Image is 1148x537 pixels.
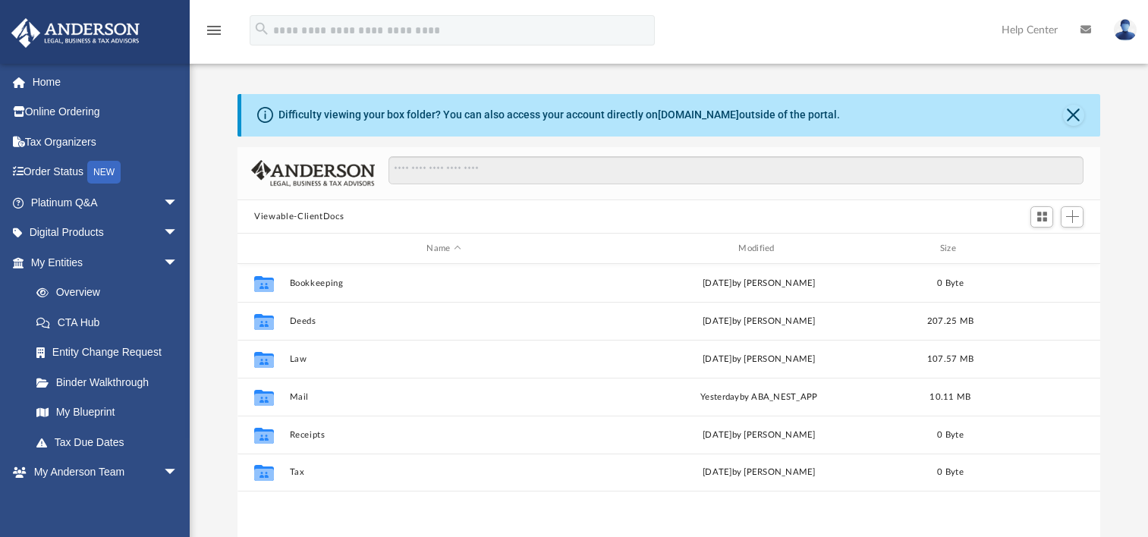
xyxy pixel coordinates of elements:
[290,316,599,326] button: Deeds
[205,21,223,39] i: menu
[388,156,1084,185] input: Search files and folders
[987,242,1093,256] div: id
[21,278,201,308] a: Overview
[163,218,193,249] span: arrow_drop_down
[937,468,964,476] span: 0 Byte
[11,457,193,488] a: My Anderson Teamarrow_drop_down
[254,210,344,224] button: Viewable-ClientDocs
[605,242,914,256] div: Modified
[87,161,121,184] div: NEW
[605,429,914,442] div: [DATE] by [PERSON_NAME]
[11,97,201,127] a: Online Ordering
[163,187,193,218] span: arrow_drop_down
[937,279,964,287] span: 0 Byte
[205,29,223,39] a: menu
[290,430,599,440] button: Receipts
[289,242,598,256] div: Name
[1063,105,1084,126] button: Close
[21,338,201,368] a: Entity Change Request
[21,307,201,338] a: CTA Hub
[11,157,201,188] a: Order StatusNEW
[290,278,599,288] button: Bookkeeping
[605,353,914,366] div: [DATE] by [PERSON_NAME]
[927,355,973,363] span: 107.57 MB
[1114,19,1137,41] img: User Pic
[11,247,201,278] a: My Entitiesarrow_drop_down
[21,397,193,428] a: My Blueprint
[930,393,971,401] span: 10.11 MB
[163,457,193,488] span: arrow_drop_down
[605,466,914,479] div: [DATE] by [PERSON_NAME]
[11,127,201,157] a: Tax Organizers
[21,367,201,397] a: Binder Walkthrough
[7,18,144,48] img: Anderson Advisors Platinum Portal
[937,431,964,439] span: 0 Byte
[920,242,981,256] div: Size
[244,242,282,256] div: id
[11,187,201,218] a: Platinum Q&Aarrow_drop_down
[927,317,973,325] span: 207.25 MB
[163,247,193,278] span: arrow_drop_down
[290,392,599,402] button: Mail
[700,393,739,401] span: yesterday
[605,315,914,328] div: [DATE] by [PERSON_NAME]
[290,467,599,477] button: Tax
[605,277,914,290] div: [DATE] by [PERSON_NAME]
[1061,206,1084,228] button: Add
[11,218,201,248] a: Digital Productsarrow_drop_down
[21,427,201,457] a: Tax Due Dates
[11,67,201,97] a: Home
[253,20,270,37] i: search
[290,354,599,364] button: Law
[278,107,840,123] div: Difficulty viewing your box folder? You can also access your account directly on outside of the p...
[605,391,914,404] div: by ABA_NEST_APP
[1030,206,1053,228] button: Switch to Grid View
[658,108,739,121] a: [DOMAIN_NAME]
